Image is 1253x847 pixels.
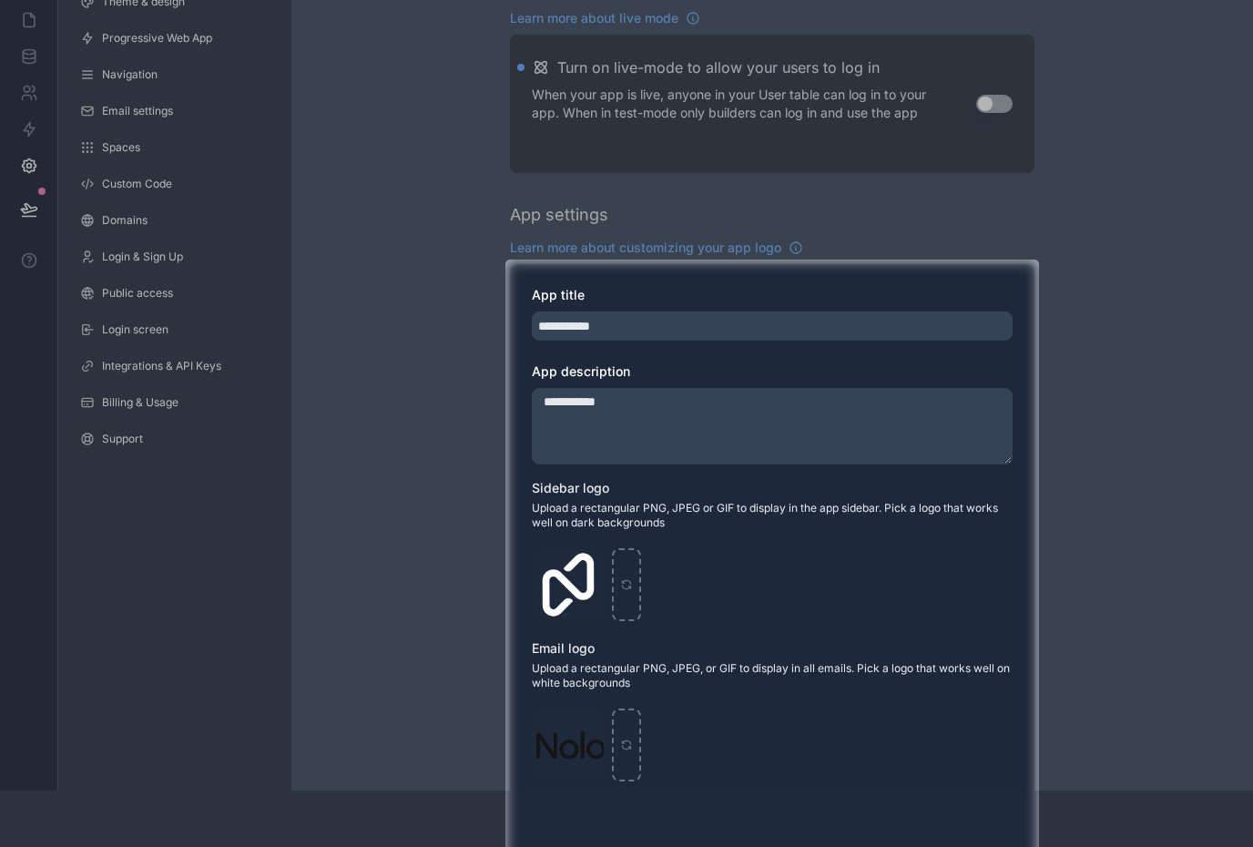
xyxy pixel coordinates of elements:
[532,363,630,379] span: App description
[532,661,1013,690] span: Upload a rectangular PNG, JPEG, or GIF to display in all emails. Pick a logo that works well on w...
[532,287,585,302] span: App title
[532,501,1013,530] span: Upload a rectangular PNG, JPEG or GIF to display in the app sidebar. Pick a logo that works well ...
[532,480,609,495] span: Sidebar logo
[197,492,505,725] iframe: Tooltip
[532,640,595,656] span: Email logo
